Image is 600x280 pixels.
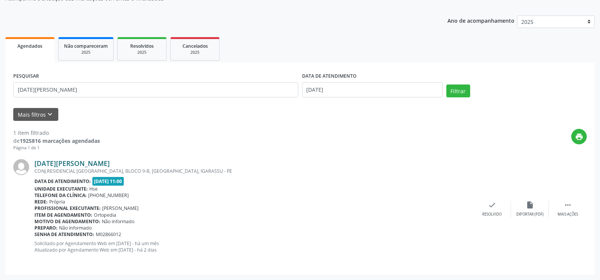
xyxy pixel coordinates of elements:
[575,133,583,141] i: print
[13,108,58,121] button: Mais filtroskeyboard_arrow_down
[130,43,154,49] span: Resolvidos
[34,159,110,167] a: [DATE][PERSON_NAME]
[302,82,443,97] input: Selecione um intervalo
[13,145,100,151] div: Página 1 de 1
[13,129,100,137] div: 1 item filtrado
[13,70,39,82] label: PESQUISAR
[34,199,48,205] b: Rede:
[96,231,121,238] span: M02866012
[88,192,129,199] span: [PHONE_NUMBER]
[13,137,100,145] div: de
[482,212,502,217] div: Resolvido
[516,212,544,217] div: Exportar (PDF)
[17,43,42,49] span: Agendados
[64,50,108,55] div: 2025
[102,218,134,225] span: Não informado
[526,201,534,209] i: insert_drive_file
[34,192,87,199] b: Telefone da clínica:
[34,212,92,218] b: Item de agendamento:
[34,218,100,225] b: Motivo de agendamento:
[34,186,88,192] b: Unidade executante:
[182,43,208,49] span: Cancelados
[64,43,108,49] span: Não compareceram
[302,70,357,82] label: DATA DE ATENDIMENTO
[488,201,496,209] i: check
[13,82,298,97] input: Nome, código do beneficiário ou CPF
[176,50,214,55] div: 2025
[34,225,58,231] b: Preparo:
[94,212,116,218] span: Ortopedia
[49,199,65,205] span: Própria
[558,212,578,217] div: Mais ações
[34,168,473,174] div: CONJ.RESIDENCIAL [GEOGRAPHIC_DATA], BLOCO 9-B, [GEOGRAPHIC_DATA], IGARASSU - PE
[102,205,139,211] span: [PERSON_NAME]
[89,186,98,192] span: Hse
[447,16,514,25] p: Ano de acompanhamento
[571,129,587,144] button: print
[46,110,54,119] i: keyboard_arrow_down
[123,50,161,55] div: 2025
[92,177,124,186] span: [DATE] 11:00
[34,240,473,253] p: Solicitado por Agendamento Web em [DATE] - há um mês Atualizado por Agendamento Web em [DATE] - h...
[564,201,572,209] i: 
[34,231,94,238] b: Senha de atendimento:
[34,178,91,185] b: Data de atendimento:
[59,225,92,231] span: Não informado
[20,137,100,144] strong: 1925816 marcações agendadas
[34,205,101,211] b: Profissional executante:
[13,159,29,175] img: img
[446,84,470,97] button: Filtrar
